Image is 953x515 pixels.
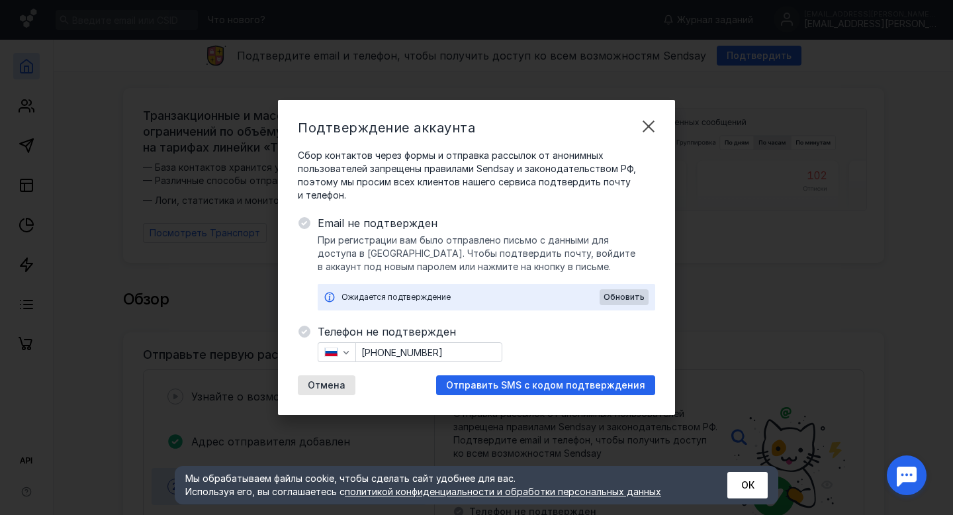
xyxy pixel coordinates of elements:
[298,375,355,395] button: Отмена
[308,380,345,391] span: Отмена
[341,291,600,304] div: Ожидается подтверждение
[318,234,655,273] span: При регистрации вам было отправлено письмо с данными для доступа в [GEOGRAPHIC_DATA]. Чтобы подтв...
[185,472,695,498] div: Мы обрабатываем файлы cookie, чтобы сделать сайт удобнее для вас. Используя его, вы соглашаетесь c
[604,293,645,302] span: Обновить
[446,380,645,391] span: Отправить SMS с кодом подтверждения
[298,120,475,136] span: Подтверждение аккаунта
[298,149,655,202] span: Сбор контактов через формы и отправка рассылок от анонимных пользователей запрещены правилами Sen...
[436,375,655,395] button: Отправить SMS с кодом подтверждения
[727,472,768,498] button: ОК
[318,324,655,340] span: Телефон не подтвержден
[600,289,649,305] button: Обновить
[345,486,661,497] a: политикой конфиденциальности и обработки персональных данных
[318,215,655,231] span: Email не подтвержден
